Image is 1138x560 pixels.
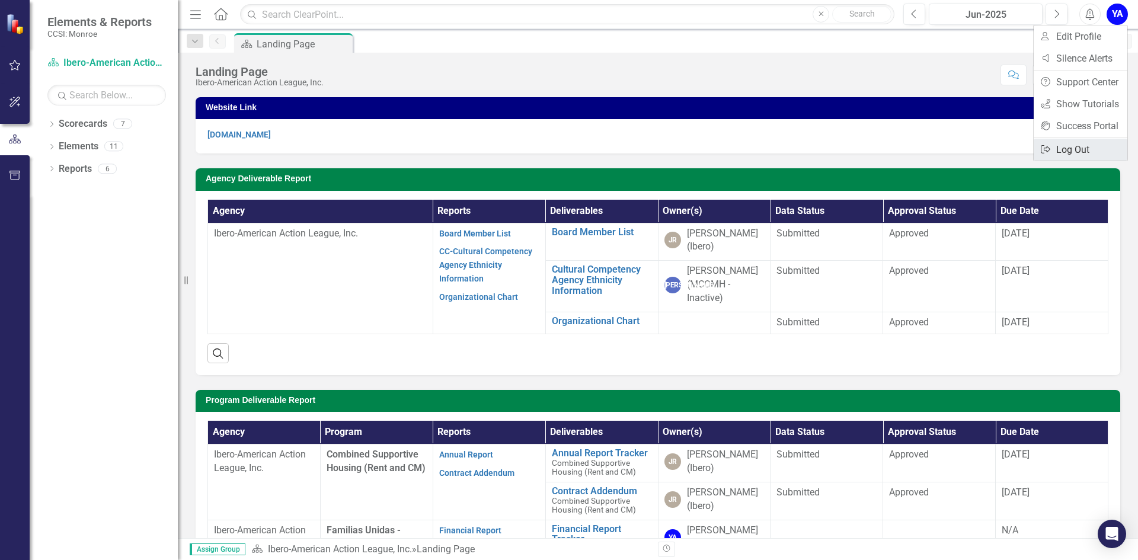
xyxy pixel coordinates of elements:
[251,543,649,556] div: »
[687,227,765,254] div: [PERSON_NAME] (Ibero)
[206,396,1114,405] h3: Program Deliverable Report
[771,261,883,312] td: Double-Click to Edit
[1002,449,1030,460] span: [DATE]
[771,482,883,520] td: Double-Click to Edit
[1034,115,1127,137] a: Success Portal
[889,487,929,498] span: Approved
[889,265,929,276] span: Approved
[849,9,875,18] span: Search
[327,449,426,473] span: Combined Supportive Housing (Rent and CM)
[552,524,652,545] a: Financial Report Tracker
[776,316,820,328] span: Submitted
[687,524,783,551] div: [PERSON_NAME] ([GEOGRAPHIC_DATA])
[59,162,92,176] a: Reports
[1107,4,1128,25] button: YA
[687,448,765,475] div: [PERSON_NAME] (Ibero)
[883,261,996,312] td: Double-Click to Edit
[439,450,493,459] a: Annual Report
[47,85,166,105] input: Search Below...
[889,449,929,460] span: Approved
[1002,265,1030,276] span: [DATE]
[214,524,314,551] p: Ibero-American Action League, Inc.
[883,312,996,334] td: Double-Click to Edit
[439,229,511,238] a: Board Member List
[98,164,117,174] div: 6
[439,292,518,302] a: Organizational Chart
[776,228,820,239] span: Submitted
[59,140,98,153] a: Elements
[545,444,658,482] td: Double-Click to Edit Right Click for Context Menu
[664,453,681,470] div: JR
[196,78,324,87] div: Ibero-American Action League, Inc.
[552,227,652,238] a: Board Member List
[933,8,1038,22] div: Jun-2025
[439,526,501,535] a: Financial Report
[776,487,820,498] span: Submitted
[257,37,350,52] div: Landing Page
[771,312,883,334] td: Double-Click to Edit
[207,130,271,139] a: [DOMAIN_NAME]
[664,529,681,546] div: YA
[687,264,765,305] div: [PERSON_NAME] (MCOMH - Inactive)
[552,316,652,327] a: Organizational Chart
[196,65,324,78] div: Landing Page
[776,265,820,276] span: Submitted
[47,29,152,39] small: CCSI: Monroe
[552,264,652,296] a: Cultural Competency Agency Ethnicity Information
[214,448,314,475] p: Ibero-American Action League, Inc.
[417,543,475,555] div: Landing Page
[206,103,1114,112] h3: Website Link
[664,232,681,248] div: JR
[552,496,636,514] span: Combined Supportive Housing (Rent and CM)
[113,119,132,129] div: 7
[1034,139,1127,161] a: Log Out
[1034,93,1127,115] a: Show Tutorials
[206,174,1114,183] h3: Agency Deliverable Report
[545,261,658,312] td: Double-Click to Edit Right Click for Context Menu
[883,482,996,520] td: Double-Click to Edit
[1002,316,1030,328] span: [DATE]
[104,142,123,152] div: 11
[47,15,152,29] span: Elements & Reports
[883,444,996,482] td: Double-Click to Edit
[832,6,891,23] button: Search
[268,543,412,555] a: Ibero-American Action League, Inc.
[889,228,929,239] span: Approved
[771,444,883,482] td: Double-Click to Edit
[1002,487,1030,498] span: [DATE]
[552,448,652,459] a: Annual Report Tracker
[929,4,1043,25] button: Jun-2025
[240,4,894,25] input: Search ClearPoint...
[59,117,107,131] a: Scorecards
[1034,71,1127,93] a: Support Center
[6,14,27,34] img: ClearPoint Strategy
[664,491,681,508] div: JR
[439,247,532,283] a: CC-Cultural Competency Agency Ethnicity Information
[552,486,652,497] a: Contract Addendum
[776,449,820,460] span: Submitted
[214,227,427,241] p: Ibero-American Action League, Inc.
[545,482,658,520] td: Double-Click to Edit Right Click for Context Menu
[327,524,413,549] span: Familias Unidas - Other CD Prevention
[1034,47,1127,69] a: Silence Alerts
[883,223,996,261] td: Double-Click to Edit
[47,56,166,70] a: Ibero-American Action League, Inc.
[552,458,636,476] span: Combined Supportive Housing (Rent and CM)
[545,223,658,261] td: Double-Click to Edit Right Click for Context Menu
[1002,524,1102,537] div: N/A
[889,316,929,328] span: Approved
[190,543,245,555] span: Assign Group
[687,486,765,513] div: [PERSON_NAME] (Ibero)
[664,277,681,293] div: [PERSON_NAME]
[545,312,658,334] td: Double-Click to Edit Right Click for Context Menu
[1098,520,1126,548] div: Open Intercom Messenger
[1002,228,1030,239] span: [DATE]
[439,468,514,478] a: Contract Addendum
[771,223,883,261] td: Double-Click to Edit
[1034,25,1127,47] a: Edit Profile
